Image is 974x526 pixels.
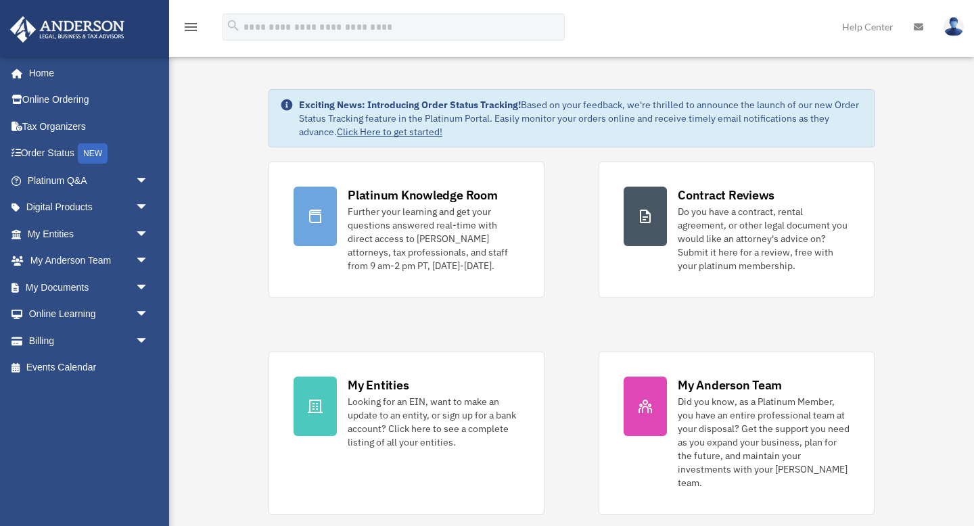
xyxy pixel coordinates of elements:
a: Tax Organizers [9,113,169,140]
span: arrow_drop_down [135,194,162,222]
div: NEW [78,143,108,164]
img: User Pic [944,17,964,37]
span: arrow_drop_down [135,167,162,195]
i: menu [183,19,199,35]
span: arrow_drop_down [135,301,162,329]
span: arrow_drop_down [135,327,162,355]
a: Platinum Q&Aarrow_drop_down [9,167,169,194]
a: Platinum Knowledge Room Further your learning and get your questions answered real-time with dire... [269,162,544,297]
a: Events Calendar [9,354,169,381]
a: Digital Productsarrow_drop_down [9,194,169,221]
a: My Documentsarrow_drop_down [9,274,169,301]
div: Further your learning and get your questions answered real-time with direct access to [PERSON_NAM... [348,205,519,272]
a: Contract Reviews Do you have a contract, rental agreement, or other legal document you would like... [599,162,875,297]
a: Order StatusNEW [9,140,169,168]
strong: Exciting News: Introducing Order Status Tracking! [299,99,521,111]
i: search [226,18,241,33]
a: My Anderson Teamarrow_drop_down [9,247,169,274]
a: Billingarrow_drop_down [9,327,169,354]
div: Platinum Knowledge Room [348,187,498,204]
a: Online Ordering [9,87,169,114]
a: menu [183,24,199,35]
span: arrow_drop_down [135,274,162,302]
div: My Anderson Team [678,377,782,393]
a: My Entities Looking for an EIN, want to make an update to an entity, or sign up for a bank accoun... [269,352,544,515]
a: Online Learningarrow_drop_down [9,301,169,328]
div: Looking for an EIN, want to make an update to an entity, or sign up for a bank account? Click her... [348,395,519,449]
a: Click Here to get started! [337,126,442,138]
span: arrow_drop_down [135,247,162,275]
a: Home [9,59,162,87]
div: My Entities [348,377,409,393]
div: Did you know, as a Platinum Member, you have an entire professional team at your disposal? Get th... [678,395,850,489]
div: Do you have a contract, rental agreement, or other legal document you would like an attorney's ad... [678,205,850,272]
span: arrow_drop_down [135,220,162,248]
img: Anderson Advisors Platinum Portal [6,16,129,43]
div: Contract Reviews [678,187,774,204]
a: My Entitiesarrow_drop_down [9,220,169,247]
div: Based on your feedback, we're thrilled to announce the launch of our new Order Status Tracking fe... [299,98,863,139]
a: My Anderson Team Did you know, as a Platinum Member, you have an entire professional team at your... [599,352,875,515]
